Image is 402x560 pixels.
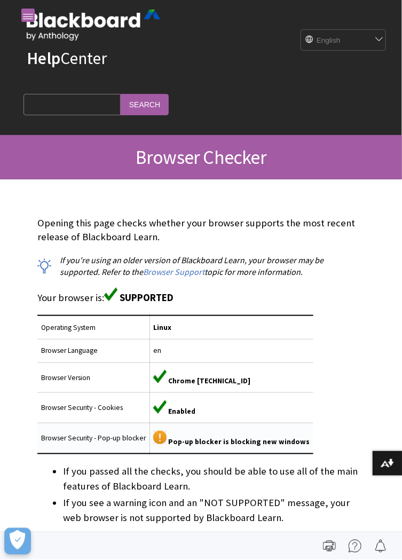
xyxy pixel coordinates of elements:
[63,496,365,526] li: If you see a warning icon and an "NOT SUPPORTED" message, your web browser is not supported by Bl...
[168,407,195,416] span: Enabled
[63,464,365,494] li: If you passed all the checks, you should be able to use all of the main features of Blackboard Le...
[120,291,174,304] span: SUPPORTED
[153,323,171,332] span: Linux
[37,362,149,393] td: Browser Version
[136,145,266,169] span: Browser Checker
[27,10,160,41] img: Blackboard by Anthology
[301,30,376,51] select: Site Language Selector
[153,370,167,383] img: Green supported icon
[37,216,365,244] p: Opening this page checks whether your browser supports the most recent release of Blackboard Learn.
[37,423,149,454] td: Browser Security - Pop-up blocker
[153,400,167,414] img: Green supported icon
[4,528,31,555] button: Open Preferences
[374,540,387,553] img: Follow this page
[27,48,60,69] strong: Help
[37,288,365,305] p: Your browser is:
[37,393,149,423] td: Browser Security - Cookies
[37,254,365,278] p: If you're using an older version of Blackboard Learn, your browser may be supported. Refer to the...
[168,376,250,385] span: Chrome [TECHNICAL_ID]
[153,431,167,444] img: Yellow warning icon
[349,540,361,553] img: More help
[168,437,310,446] span: Pop-up blocker is blocking new windows
[37,316,149,339] td: Operating System
[37,339,149,362] td: Browser Language
[104,288,117,301] img: Green supported icon
[143,266,204,278] a: Browser Support
[27,48,107,69] a: HelpCenter
[153,346,161,355] span: en
[323,540,336,553] img: Print
[121,94,169,115] input: Search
